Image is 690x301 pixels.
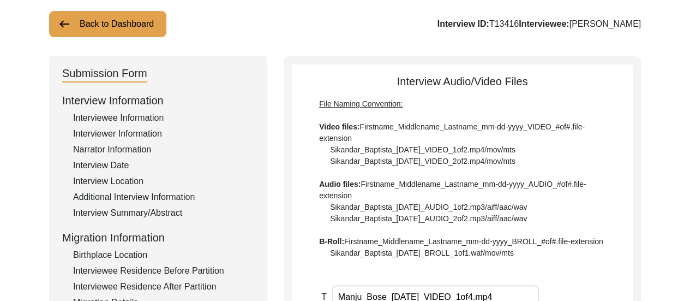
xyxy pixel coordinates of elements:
div: Interviewee Residence Before Partition [73,264,254,278]
div: Interview Location [73,175,254,188]
b: Interviewee: [519,19,569,28]
b: Audio files: [319,180,361,188]
span: File Naming Convention: [319,99,403,108]
div: Interview Information [62,92,254,109]
div: Interview Audio/Video Files [292,73,633,259]
div: T13416 [PERSON_NAME] [437,17,641,31]
div: Additional Interview Information [73,191,254,204]
b: Interview ID: [437,19,489,28]
div: Interviewer Information [73,127,254,140]
div: Interview Summary/Abstract [73,206,254,220]
div: Migration Information [62,229,254,246]
div: Narrator Information [73,143,254,156]
div: Firstname_Middlename_Lastname_mm-dd-yyyy_VIDEO_#of#.file-extension Sikandar_Baptista_[DATE]_VIDEO... [319,98,605,259]
div: Interviewee Information [73,111,254,125]
div: Birthplace Location [73,249,254,262]
div: Submission Form [62,65,147,82]
b: Video files: [319,122,359,131]
img: arrow-left.png [58,17,71,31]
b: B-Roll: [319,237,344,246]
div: Interview Date [73,159,254,172]
div: Interviewee Residence After Partition [73,280,254,293]
button: Back to Dashboard [49,11,166,37]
